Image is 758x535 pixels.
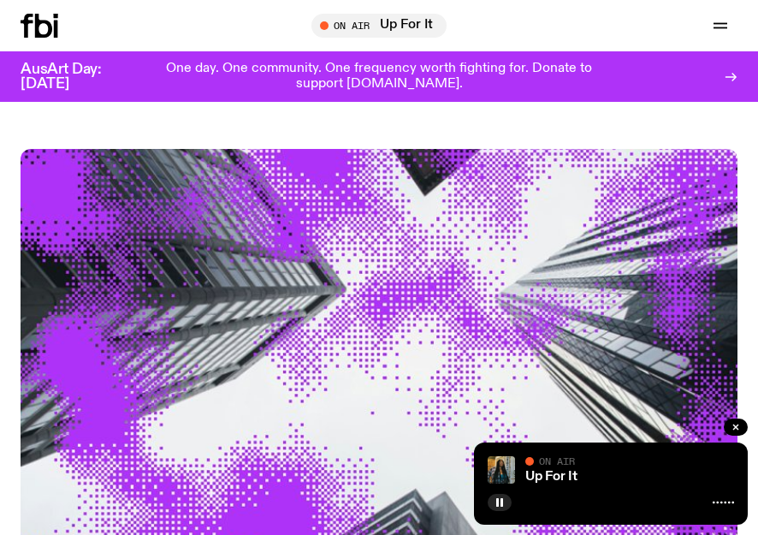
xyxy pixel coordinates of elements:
[525,470,577,484] a: Up For It
[144,62,614,92] p: One day. One community. One frequency worth fighting for. Donate to support [DOMAIN_NAME].
[21,62,130,92] h3: AusArt Day: [DATE]
[311,14,447,38] button: On AirUp For It
[488,456,515,484] img: Ify - a Brown Skin girl with black braided twists, looking up to the side with her tongue stickin...
[539,455,575,467] span: On Air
